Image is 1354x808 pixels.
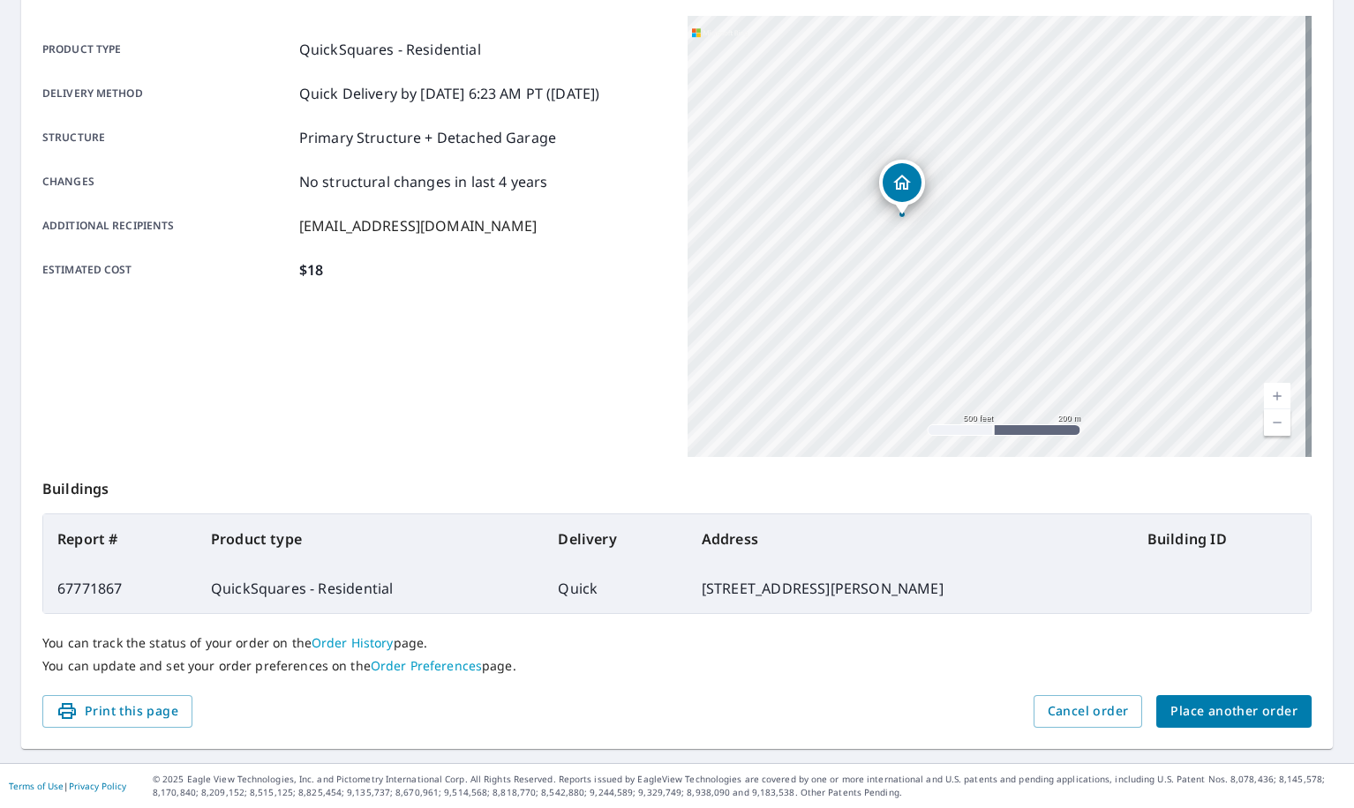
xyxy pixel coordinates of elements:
th: Report # [43,514,197,564]
a: Terms of Use [9,780,64,792]
span: Place another order [1170,700,1298,722]
p: Additional recipients [42,215,292,236]
th: Delivery [544,514,687,564]
p: QuickSquares - Residential [299,39,481,60]
p: Changes [42,171,292,192]
p: You can track the status of your order on the page. [42,635,1312,651]
span: Cancel order [1048,700,1129,722]
td: QuickSquares - Residential [197,564,545,613]
button: Cancel order [1034,695,1143,728]
p: © 2025 Eagle View Technologies, Inc. and Pictometry International Corp. All Rights Reserved. Repo... [153,773,1345,799]
div: Dropped pin, building 1, Residential property, 479 Chateau Grimaldi Mandeville, LA 70471 [879,160,925,214]
button: Print this page [42,695,192,728]
p: Delivery method [42,83,292,104]
p: $18 [299,259,323,281]
p: Buildings [42,457,1312,513]
p: Structure [42,127,292,148]
td: Quick [544,564,687,613]
p: [EMAIL_ADDRESS][DOMAIN_NAME] [299,215,537,236]
td: [STREET_ADDRESS][PERSON_NAME] [688,564,1133,613]
p: You can update and set your order preferences on the page. [42,658,1312,674]
p: Primary Structure + Detached Garage [299,127,556,148]
p: Product type [42,39,292,60]
td: 67771867 [43,564,197,613]
p: Estimated cost [42,259,292,281]
th: Product type [197,514,545,564]
p: Quick Delivery by [DATE] 6:23 AM PT ([DATE]) [299,83,600,104]
a: Order History [312,634,394,651]
button: Place another order [1156,695,1312,728]
a: Current Level 16, Zoom In [1264,383,1290,409]
p: | [9,781,126,791]
span: Print this page [56,700,178,722]
a: Order Preferences [371,657,482,674]
a: Privacy Policy [69,780,126,792]
a: Current Level 16, Zoom Out [1264,409,1290,436]
th: Building ID [1133,514,1311,564]
p: No structural changes in last 4 years [299,171,548,192]
th: Address [688,514,1133,564]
